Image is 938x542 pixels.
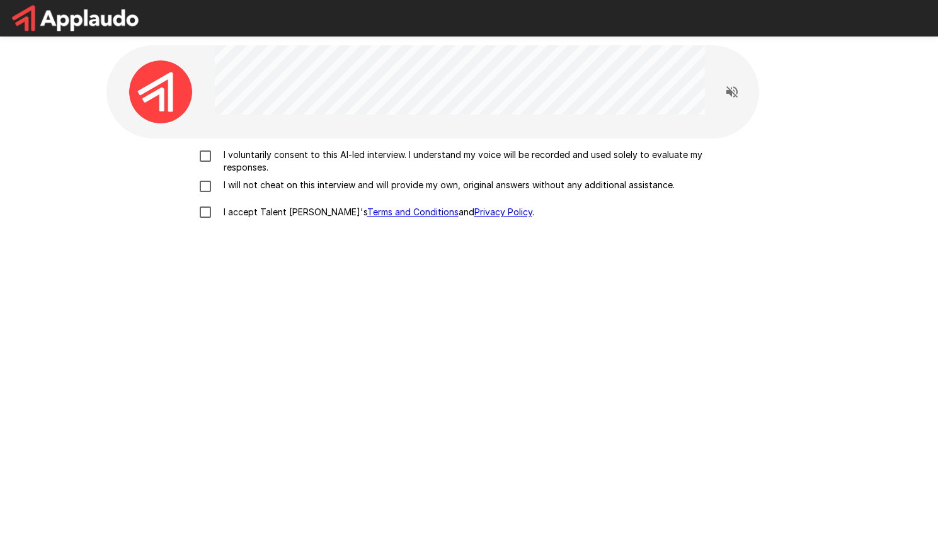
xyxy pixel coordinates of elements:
img: applaudo_avatar.png [129,60,192,123]
button: Read questions aloud [719,79,745,104]
p: I will not cheat on this interview and will provide my own, original answers without any addition... [219,179,675,191]
a: Privacy Policy [474,206,532,217]
p: I voluntarily consent to this AI-led interview. I understand my voice will be recorded and used s... [219,149,746,174]
p: I accept Talent [PERSON_NAME]'s and . [219,206,534,218]
a: Terms and Conditions [367,206,459,217]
